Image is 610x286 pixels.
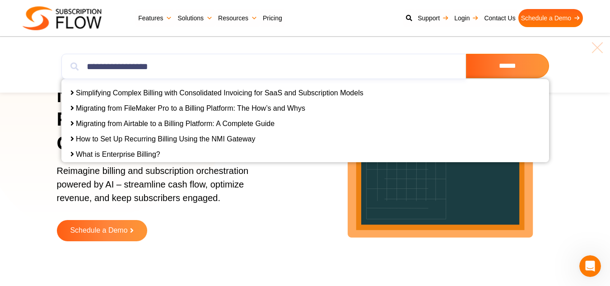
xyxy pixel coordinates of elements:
[57,84,282,155] h1: Next-Gen AI Billing Platform to Power Growth
[415,9,452,27] a: Support
[57,220,147,241] a: Schedule a Demo
[23,6,102,30] img: Subscriptionflow
[452,9,481,27] a: Login
[175,9,215,27] a: Solutions
[260,9,285,27] a: Pricing
[57,164,270,214] p: Reimagine billing and subscription orchestration powered by AI – streamline cash flow, optimize r...
[481,9,518,27] a: Contact Us
[76,120,275,127] a: Migrating from Airtable to a Billing Platform: A Complete Guide
[579,255,601,277] iframe: Intercom live chat
[76,135,256,143] a: How to Set Up Recurring Billing Using the NMI Gateway
[76,150,160,158] a: What is Enterprise Billing?
[518,9,583,27] a: Schedule a Demo
[215,9,260,27] a: Resources
[76,89,363,97] a: Simplifying Complex Billing with Consolidated Invoicing for SaaS and Subscription Models
[135,9,175,27] a: Features
[76,104,305,112] a: Migrating from FileMaker Pro to a Billing Platform: The How’s and Whys
[70,227,127,234] span: Schedule a Demo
